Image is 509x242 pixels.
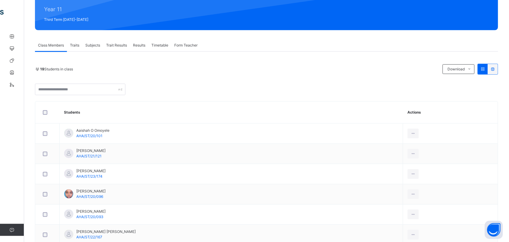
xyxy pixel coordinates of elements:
span: Subjects [85,43,100,48]
button: Open asap [485,221,503,239]
th: Students [60,102,403,124]
span: [PERSON_NAME] [PERSON_NAME] [76,229,136,234]
span: AHA/ST/20/101 [76,134,103,138]
span: Traits [70,43,79,48]
span: AHA/ST/21/121 [76,154,102,158]
span: Aaishah O Omoyele [76,128,109,133]
span: Timetable [151,43,168,48]
span: Students in class [40,66,73,72]
span: [PERSON_NAME] [76,209,106,214]
span: AHA/ST/23/174 [76,174,103,179]
span: AHA/ST/20/093 [76,215,103,219]
span: AHA/ST/20/096 [76,194,103,199]
span: Results [133,43,145,48]
b: 19 [40,67,44,71]
th: Actions [403,102,498,124]
span: Trait Results [106,43,127,48]
span: Class Members [38,43,64,48]
span: Download [447,66,465,72]
span: AHA/ST/22/167 [76,235,102,239]
span: [PERSON_NAME] [76,168,106,174]
span: [PERSON_NAME] [76,148,106,153]
span: [PERSON_NAME] [76,189,106,194]
span: Form Teacher [174,43,198,48]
